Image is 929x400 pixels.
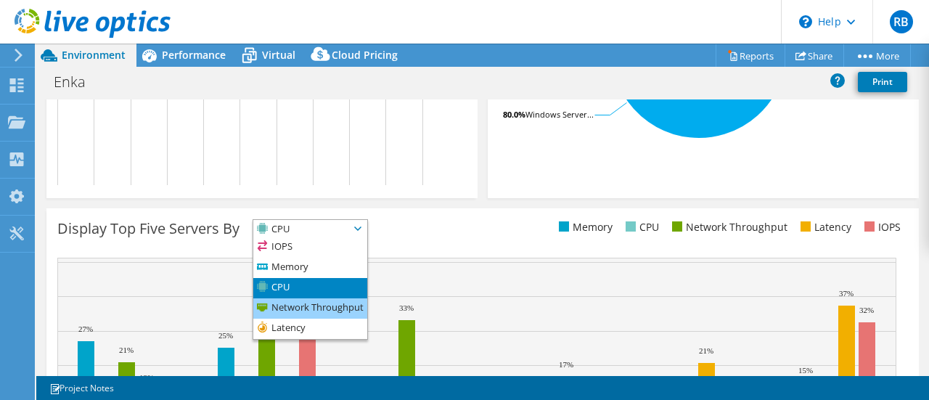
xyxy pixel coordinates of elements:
[861,219,901,235] li: IOPS
[555,219,613,235] li: Memory
[119,346,134,354] text: 21%
[253,237,367,258] li: IOPS
[559,360,573,369] text: 17%
[503,109,525,120] tspan: 80.0%
[78,325,93,333] text: 27%
[62,48,126,62] span: Environment
[253,220,349,237] span: CPU
[253,319,367,339] li: Latency
[668,219,787,235] li: Network Throughput
[797,219,851,235] li: Latency
[859,306,874,314] text: 32%
[699,346,713,355] text: 21%
[839,289,854,298] text: 37%
[162,48,226,62] span: Performance
[47,74,108,90] h1: Enka
[716,44,785,67] a: Reports
[622,219,659,235] li: CPU
[785,44,844,67] a: Share
[253,278,367,298] li: CPU
[843,44,911,67] a: More
[798,366,813,375] text: 15%
[39,379,124,397] a: Project Notes
[890,10,913,33] span: RB
[799,15,812,28] svg: \n
[332,48,398,62] span: Cloud Pricing
[525,109,594,120] tspan: Windows Server...
[253,298,367,319] li: Network Throughput
[139,373,154,382] text: 13%
[253,258,367,278] li: Memory
[858,72,907,92] a: Print
[399,303,414,312] text: 33%
[218,331,233,340] text: 25%
[262,48,295,62] span: Virtual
